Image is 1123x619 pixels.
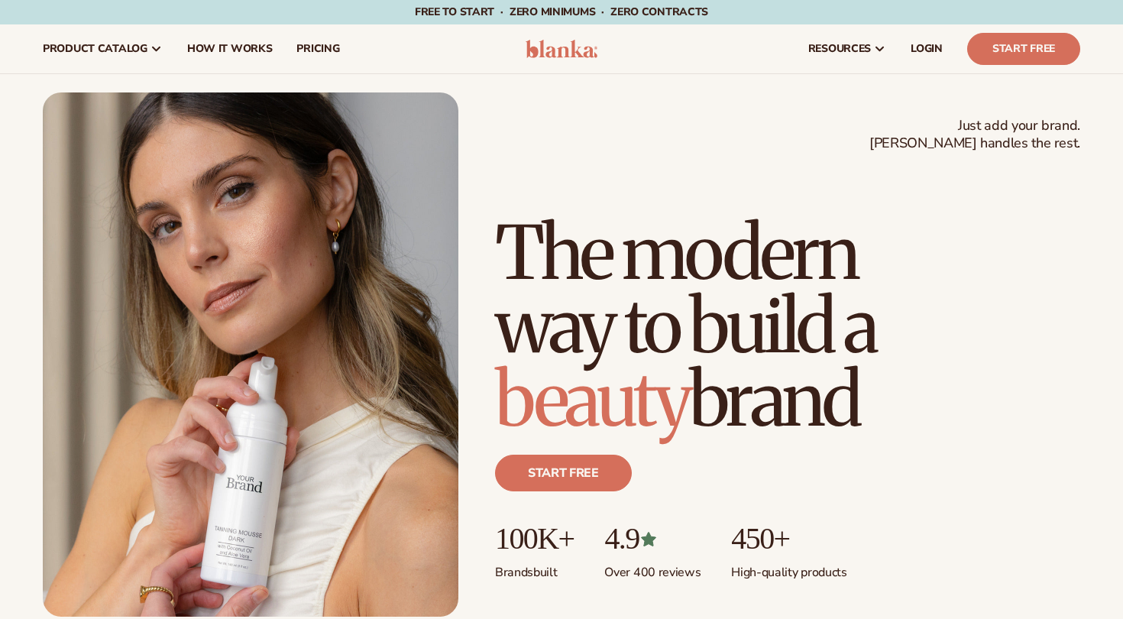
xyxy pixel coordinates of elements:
[31,24,175,73] a: product catalog
[495,354,689,446] span: beauty
[604,556,701,581] p: Over 400 reviews
[495,216,1080,436] h1: The modern way to build a brand
[898,24,955,73] a: LOGIN
[284,24,351,73] a: pricing
[604,522,701,556] p: 4.9
[43,43,147,55] span: product catalog
[296,43,339,55] span: pricing
[911,43,943,55] span: LOGIN
[175,24,285,73] a: How It Works
[869,117,1080,153] span: Just add your brand. [PERSON_NAME] handles the rest.
[731,556,846,581] p: High-quality products
[967,33,1080,65] a: Start Free
[495,556,574,581] p: Brands built
[495,455,632,491] a: Start free
[187,43,273,55] span: How It Works
[796,24,898,73] a: resources
[808,43,871,55] span: resources
[526,40,598,58] img: logo
[731,522,846,556] p: 450+
[495,522,574,556] p: 100K+
[43,92,458,617] img: Female holding tanning mousse.
[415,5,708,19] span: Free to start · ZERO minimums · ZERO contracts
